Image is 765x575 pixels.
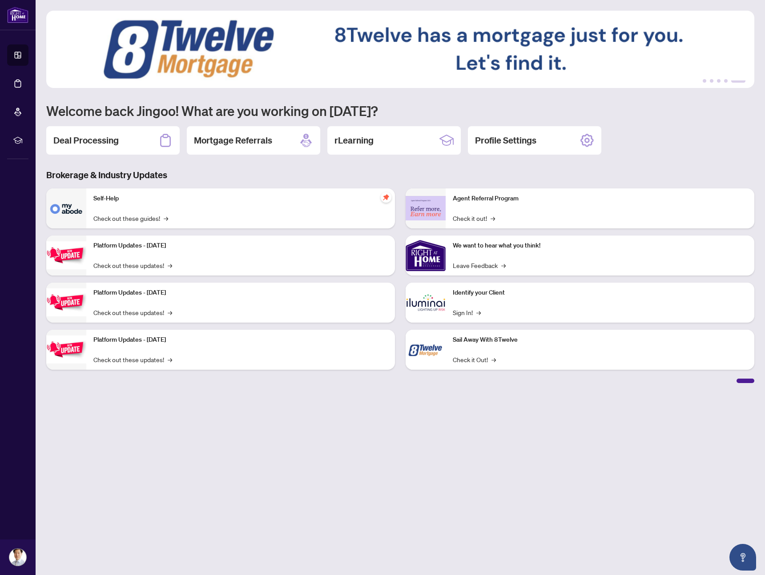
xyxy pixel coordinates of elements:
p: Self-Help [93,194,388,204]
img: Platform Updates - June 23, 2025 [46,335,86,363]
img: We want to hear what you think! [406,236,446,276]
img: Agent Referral Program [406,196,446,220]
span: → [501,260,506,270]
img: Platform Updates - July 21, 2025 [46,241,86,269]
h2: Profile Settings [475,134,536,147]
span: → [491,355,496,364]
h2: Deal Processing [53,134,119,147]
button: 4 [724,79,728,83]
p: Sail Away With 8Twelve [453,335,747,345]
p: We want to hear what you think! [453,241,747,251]
a: Check out these updates!→ [93,307,172,317]
a: Sign In!→ [453,307,481,317]
p: Identify your Client [453,288,747,298]
img: Identify your Client [406,283,446,323]
button: Open asap [729,544,756,571]
a: Check it Out!→ [453,355,496,364]
img: logo [7,7,28,23]
h2: rLearning [334,134,374,147]
img: Self-Help [46,188,86,228]
p: Platform Updates - [DATE] [93,335,388,345]
img: Platform Updates - July 8, 2025 [46,288,86,316]
span: pushpin [381,192,391,203]
p: Agent Referral Program [453,194,747,204]
span: → [491,213,495,223]
h1: Welcome back Jingoo! What are you working on [DATE]? [46,102,754,119]
span: → [168,355,172,364]
h3: Brokerage & Industry Updates [46,169,754,181]
span: → [168,307,172,317]
a: Check it out!→ [453,213,495,223]
span: → [476,307,481,317]
img: Profile Icon [9,549,26,566]
img: Sail Away With 8Twelve [406,330,446,370]
button: 5 [731,79,745,83]
h2: Mortgage Referrals [194,134,272,147]
span: → [168,260,172,270]
span: → [164,213,168,223]
button: 2 [710,79,713,83]
button: 3 [717,79,721,83]
p: Platform Updates - [DATE] [93,288,388,298]
button: 1 [703,79,706,83]
a: Leave Feedback→ [453,260,506,270]
a: Check out these updates!→ [93,355,172,364]
img: Slide 4 [46,11,754,88]
p: Platform Updates - [DATE] [93,241,388,251]
a: Check out these updates!→ [93,260,172,270]
a: Check out these guides!→ [93,213,168,223]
